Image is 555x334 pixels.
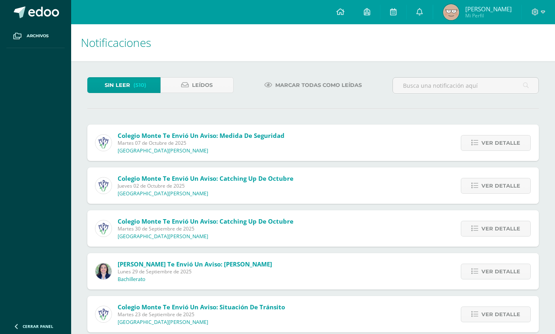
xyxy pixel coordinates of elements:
span: Colegio Monte te envió un aviso: Situación de tránsito [118,303,285,311]
span: Colegio Monte te envió un aviso: Catching Up de Octubre [118,174,293,182]
img: a3978fa95217fc78923840df5a445bcb.png [95,178,112,194]
a: Marcar todas como leídas [254,77,372,93]
img: a3978fa95217fc78923840df5a445bcb.png [95,135,112,151]
p: [GEOGRAPHIC_DATA][PERSON_NAME] [118,148,208,154]
img: 4f584a23ab57ed1d5ae0c4d956f68ee2.png [443,4,459,20]
img: a3978fa95217fc78923840df5a445bcb.png [95,306,112,322]
span: Ver detalle [481,135,520,150]
a: Sin leer(510) [87,77,160,93]
span: Jueves 02 de Octubre de 2025 [118,182,293,189]
p: [GEOGRAPHIC_DATA][PERSON_NAME] [118,233,208,240]
span: Martes 07 de Octubre de 2025 [118,140,285,146]
span: Ver detalle [481,178,520,193]
span: Sin leer [105,78,130,93]
span: Leídos [192,78,213,93]
a: Archivos [6,24,65,48]
p: Bachillerato [118,276,146,283]
p: [GEOGRAPHIC_DATA][PERSON_NAME] [118,319,208,326]
span: Colegio Monte te envió un aviso: Catching Up de Octubre [118,217,293,225]
span: [PERSON_NAME] [465,5,512,13]
img: a3978fa95217fc78923840df5a445bcb.png [95,220,112,237]
span: Marcar todas como leídas [275,78,362,93]
p: [GEOGRAPHIC_DATA][PERSON_NAME] [118,190,208,197]
span: (510) [133,78,146,93]
span: Archivos [27,33,49,39]
span: Lunes 29 de Septiembre de 2025 [118,268,272,275]
span: Cerrar panel [23,323,53,329]
img: 76e2be9d127429938706b749ff351b17.png [95,263,112,279]
span: Ver detalle [481,307,520,322]
span: Colegio Monte te envió un aviso: Medida de seguridad [118,131,285,140]
input: Busca una notificación aquí [393,78,538,93]
span: [PERSON_NAME] te envió un aviso: [PERSON_NAME] [118,260,272,268]
span: Mi Perfil [465,12,512,19]
span: Martes 30 de Septiembre de 2025 [118,225,293,232]
span: Martes 23 de Septiembre de 2025 [118,311,285,318]
span: Ver detalle [481,264,520,279]
span: Ver detalle [481,221,520,236]
span: Notificaciones [81,35,151,50]
a: Leídos [160,77,234,93]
